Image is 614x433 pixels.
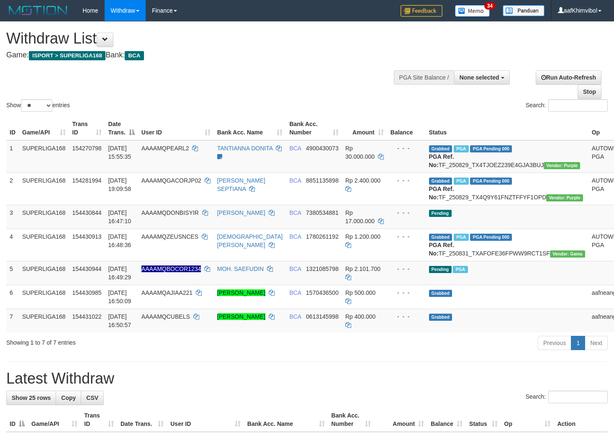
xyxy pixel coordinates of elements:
[69,116,105,140] th: Trans ID: activate to sort column ascending
[470,145,512,152] span: PGA Pending
[554,408,608,432] th: Action
[571,336,585,350] a: 1
[6,370,608,387] h1: Latest Withdraw
[6,51,401,59] h4: Game: Bank:
[81,391,104,405] a: CSV
[390,289,422,297] div: - - -
[29,51,105,60] span: ISPORT > SUPERLIGA168
[19,205,69,229] td: SUPERLIGA168
[108,177,131,192] span: [DATE] 19:09:58
[6,116,19,140] th: ID
[306,145,339,152] span: Copy 4900430073 to clipboard
[244,408,328,432] th: Bank Acc. Name: activate to sort column ascending
[217,265,264,272] a: MOH. SAEFUDIN
[345,233,380,240] span: Rp 1.200.000
[125,51,144,60] span: BCA
[108,209,131,224] span: [DATE] 16:47:10
[6,229,19,261] td: 4
[546,194,583,201] span: Vendor URL: https://trx4.1velocity.biz
[470,234,512,241] span: PGA Pending
[214,116,286,140] th: Bank Acc. Name: activate to sort column ascending
[429,145,452,152] span: Grabbed
[426,116,588,140] th: Status
[21,99,52,112] select: Showentries
[217,177,265,192] a: [PERSON_NAME] SEPTIANA
[306,233,339,240] span: Copy 1780261192 to clipboard
[526,391,608,403] label: Search:
[289,289,301,296] span: BCA
[470,178,512,185] span: PGA Pending
[141,145,189,152] span: AAAAMQPEARL2
[141,233,198,240] span: AAAAMQZEUSNCES
[427,408,466,432] th: Balance: activate to sort column ascending
[6,309,19,332] td: 7
[117,408,167,432] th: Date Trans.: activate to sort column ascending
[19,285,69,309] td: SUPERLIGA168
[6,285,19,309] td: 6
[454,178,468,185] span: Marked by aafnonsreyleab
[536,70,601,85] a: Run Auto-Refresh
[429,178,452,185] span: Grabbed
[141,177,201,184] span: AAAAMQGACORJP02
[342,116,387,140] th: Amount: activate to sort column ascending
[454,145,468,152] span: Marked by aafmaleo
[345,209,375,224] span: Rp 17.000.000
[28,408,81,432] th: Game/API: activate to sort column ascending
[306,289,339,296] span: Copy 1570436500 to clipboard
[429,266,452,273] span: Pending
[141,289,193,296] span: AAAAMQAJIAA221
[105,116,138,140] th: Date Trans.: activate to sort column descending
[141,265,201,272] span: Nama rekening ada tanda titik/strip, harap diedit
[6,173,19,205] td: 2
[6,205,19,229] td: 3
[429,290,452,297] span: Grabbed
[289,265,301,272] span: BCA
[526,99,608,112] label: Search:
[72,209,102,216] span: 154430844
[217,233,283,248] a: [DEMOGRAPHIC_DATA][PERSON_NAME]
[466,408,501,432] th: Status: activate to sort column ascending
[86,394,98,401] span: CSV
[454,234,468,241] span: Marked by aafsoycanthlai
[345,177,380,184] span: Rp 2.400.000
[387,116,426,140] th: Balance
[141,209,199,216] span: AAAAMQDONBISYIR
[19,173,69,205] td: SUPERLIGA168
[538,336,571,350] a: Previous
[426,140,588,173] td: TF_250829_TX4TJOEZ239E4GJA3BUJ
[108,145,131,160] span: [DATE] 15:55:35
[19,229,69,261] td: SUPERLIGA168
[289,233,301,240] span: BCA
[503,5,545,16] img: panduan.png
[345,313,375,320] span: Rp 400.000
[390,265,422,273] div: - - -
[19,261,69,285] td: SUPERLIGA168
[108,265,131,281] span: [DATE] 16:49:29
[12,394,51,401] span: Show 25 rows
[390,176,422,185] div: - - -
[374,408,427,432] th: Amount: activate to sort column ascending
[108,289,131,304] span: [DATE] 16:50:09
[108,233,131,248] span: [DATE] 16:48:36
[426,229,588,261] td: TF_250831_TXAFOFE36FPWW9RCT1SF
[544,162,580,169] span: Vendor URL: https://trx4.1velocity.biz
[550,250,585,258] span: Vendor URL: https://trx31.1velocity.biz
[61,394,76,401] span: Copy
[501,408,554,432] th: Op: activate to sort column ascending
[138,116,214,140] th: User ID: activate to sort column ascending
[426,173,588,205] td: TF_250829_TX4Q9Y61FNZTFFYF1OPD
[289,313,301,320] span: BCA
[167,408,244,432] th: User ID: activate to sort column ascending
[108,313,131,328] span: [DATE] 16:50:57
[306,265,339,272] span: Copy 1321085798 to clipboard
[6,261,19,285] td: 5
[72,289,102,296] span: 154430985
[217,145,273,152] a: TANTIANNA DONITA
[455,5,490,17] img: Button%20Memo.svg
[429,210,452,217] span: Pending
[306,313,339,320] span: Copy 0613145998 to clipboard
[578,85,601,99] a: Stop
[548,99,608,112] input: Search:
[460,74,499,81] span: None selected
[454,70,510,85] button: None selected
